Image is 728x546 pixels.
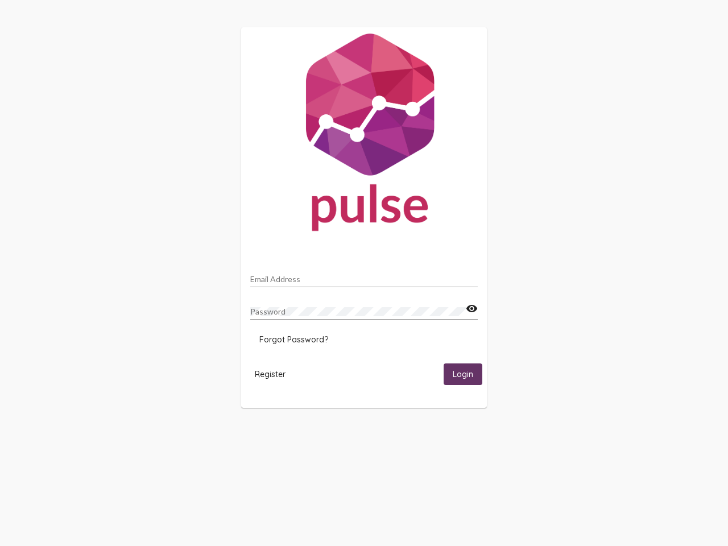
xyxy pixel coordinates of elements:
[246,363,295,384] button: Register
[453,370,473,380] span: Login
[250,329,337,350] button: Forgot Password?
[444,363,482,384] button: Login
[241,27,487,242] img: Pulse For Good Logo
[255,369,286,379] span: Register
[466,302,478,316] mat-icon: visibility
[259,334,328,345] span: Forgot Password?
